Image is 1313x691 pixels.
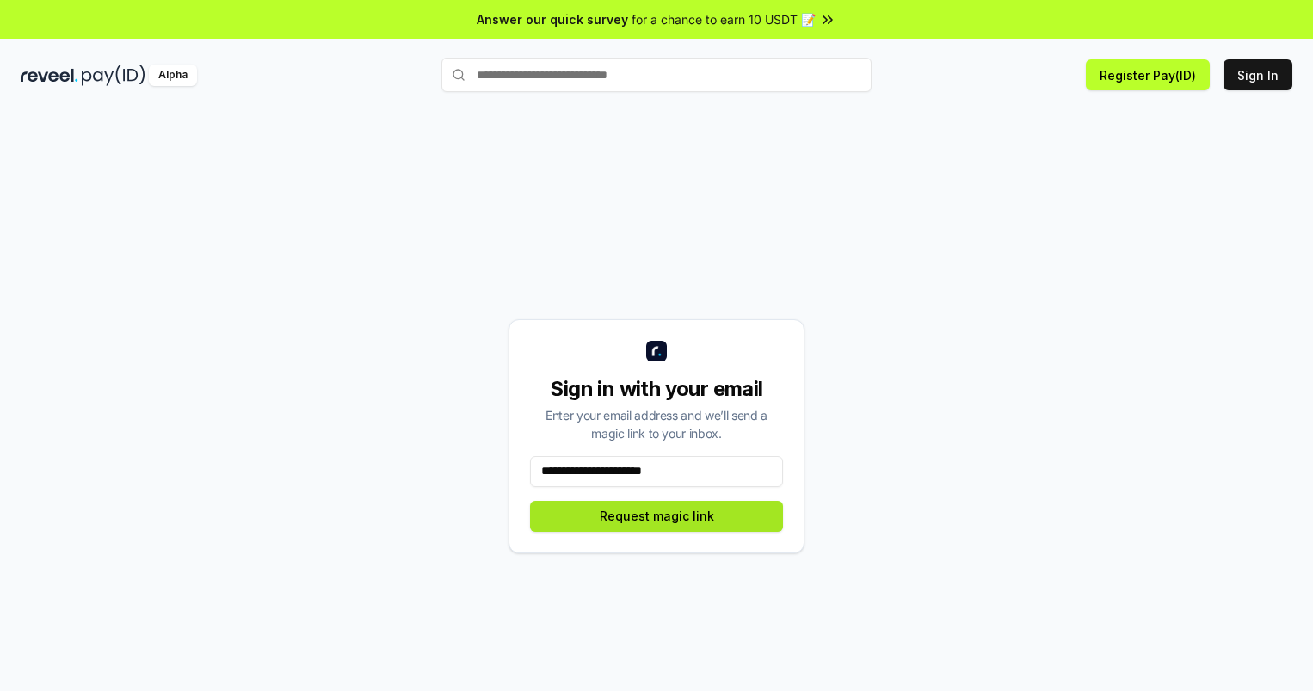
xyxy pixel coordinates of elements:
div: Sign in with your email [530,375,783,403]
button: Request magic link [530,501,783,532]
span: for a chance to earn 10 USDT 📝 [632,10,816,28]
img: pay_id [82,65,145,86]
div: Enter your email address and we’ll send a magic link to your inbox. [530,406,783,442]
img: reveel_dark [21,65,78,86]
span: Answer our quick survey [477,10,628,28]
button: Register Pay(ID) [1086,59,1210,90]
img: logo_small [646,341,667,361]
button: Sign In [1224,59,1292,90]
div: Alpha [149,65,197,86]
